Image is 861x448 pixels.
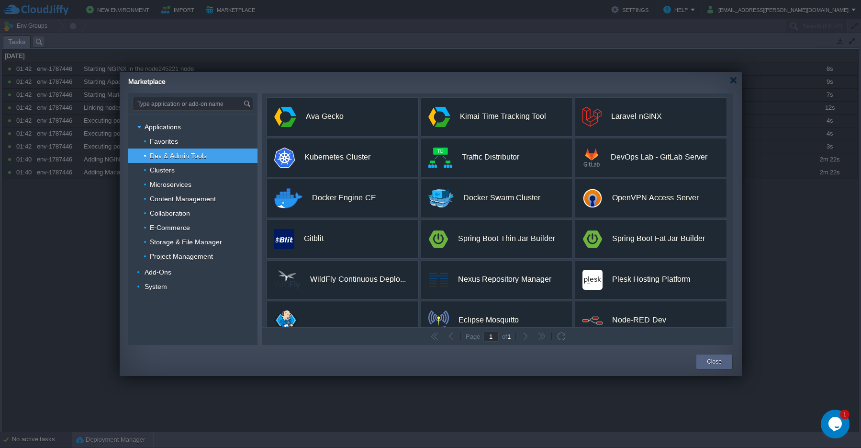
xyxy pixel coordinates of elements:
[612,269,690,289] div: Plesk Hosting Platform
[611,147,707,167] div: DevOps Lab - GitLab Server
[462,147,519,167] div: Traffic Distributor
[428,148,452,168] img: public.php
[149,166,176,174] a: Clusters
[149,195,217,203] a: Content Management
[707,357,722,367] button: Close
[582,229,603,249] img: spring-boot-logo.png
[144,268,173,276] a: Add-Ons
[428,310,449,331] img: mosquitto-logo.png
[274,107,296,127] img: app.svg
[310,269,406,289] div: WildFly Continuous Deployment
[582,310,603,331] img: node-red-logo.png
[149,180,193,189] a: Microservices
[428,188,454,208] img: docker-swarm-logo-89x70.png
[499,333,514,340] div: of
[274,148,295,168] img: k8s-logo.png
[428,229,448,249] img: spring-boot-logo.png
[612,310,666,330] div: Node-RED Dev
[821,410,851,438] iframe: chat widget
[611,106,661,126] div: Laravel nGINX
[582,107,602,127] img: logomark.min.svg
[428,107,450,127] img: app.svg
[612,229,705,249] div: Spring Boot Fat Jar Builder
[458,269,551,289] div: Nexus Repository Manager
[428,270,448,290] img: Nexus.png
[304,229,324,249] div: Gitblit
[149,238,224,246] a: Storage & File Manager
[458,229,555,249] div: Spring Boot Thin Jar Builder
[274,188,302,208] img: docker-engine-logo-2.png
[149,137,179,146] a: Favorites
[582,188,603,208] img: logo.png
[274,310,298,330] img: jenkins-jelastic.png
[149,223,191,232] a: E-Commerce
[149,209,191,218] a: Collaboration
[304,147,370,167] div: Kubernetes Cluster
[274,270,301,290] img: wildfly-logo-70px.png
[144,282,168,291] a: System
[458,310,519,330] div: Eclipse Mosquitto
[462,333,483,340] div: Page
[312,188,376,208] div: Docker Engine CE
[149,151,208,160] a: Dev & Admin Tools
[149,252,214,261] a: Project Management
[306,106,343,126] div: Ava Gecko
[460,106,546,126] div: Kimai Time Tracking Tool
[128,78,166,85] span: Marketplace
[582,270,603,290] img: plesk.png
[463,188,540,208] div: Docker Swarm Cluster
[582,148,601,168] img: gitlab-logo.png
[144,123,182,131] a: Applications
[507,333,511,340] span: 1
[612,188,699,208] div: OpenVPN Access Server
[274,229,294,249] img: public.php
